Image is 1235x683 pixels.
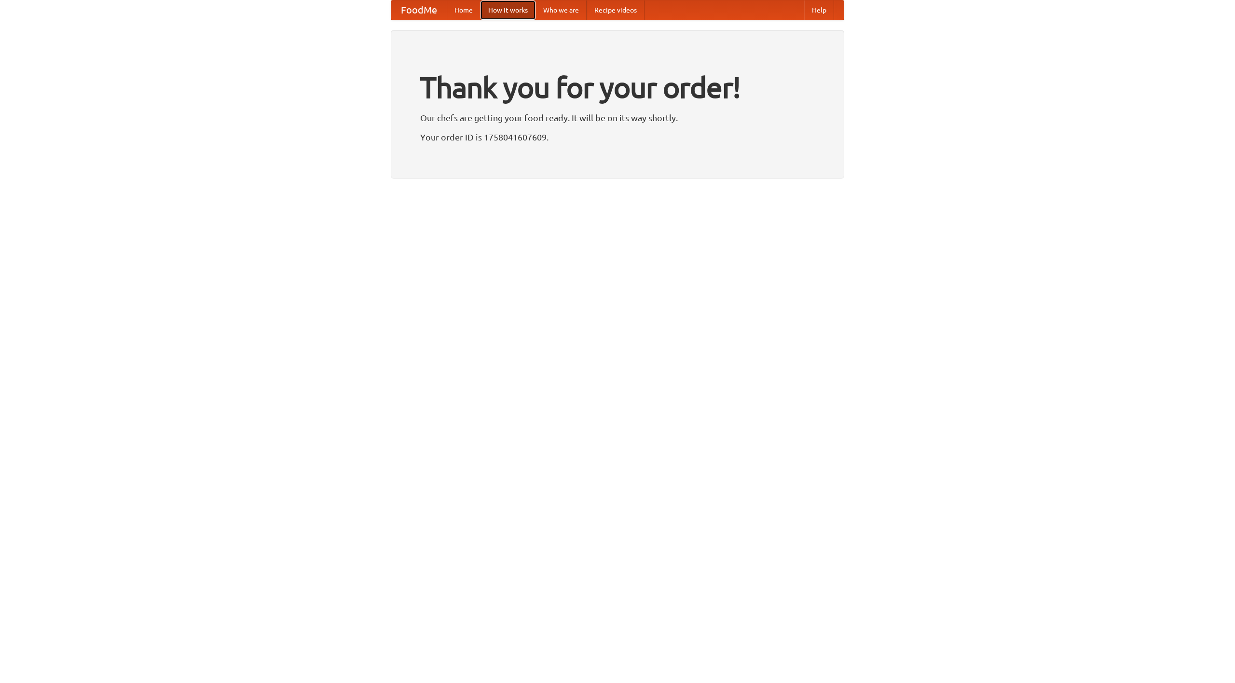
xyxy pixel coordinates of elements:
[535,0,587,20] a: Who we are
[587,0,645,20] a: Recipe videos
[391,0,447,20] a: FoodMe
[804,0,834,20] a: Help
[420,130,815,144] p: Your order ID is 1758041607609.
[420,64,815,111] h1: Thank you for your order!
[480,0,535,20] a: How it works
[447,0,480,20] a: Home
[420,111,815,125] p: Our chefs are getting your food ready. It will be on its way shortly.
